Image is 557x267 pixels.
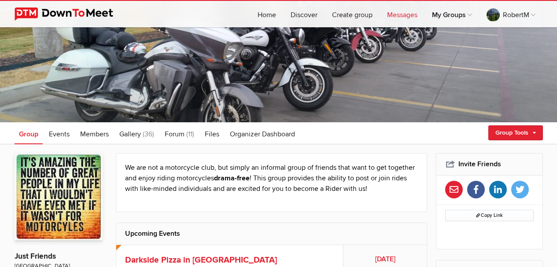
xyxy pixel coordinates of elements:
h2: Upcoming Events [125,223,418,244]
a: Files [200,122,224,144]
a: Messages [380,1,424,27]
a: My Groups [425,1,479,27]
span: (36) [143,130,154,139]
span: Files [205,130,219,139]
a: Events [44,122,74,144]
a: Gallery (36) [115,122,159,144]
span: Events [49,130,70,139]
span: Gallery [119,130,141,139]
a: Group Tools [488,125,543,140]
a: Discover [284,1,325,27]
a: Darkside Pizza in [GEOGRAPHIC_DATA] [125,255,277,265]
a: Members [76,122,113,144]
strong: drama-free [214,174,250,183]
a: RobertM [480,1,542,27]
span: Copy Link [476,212,503,218]
span: (11) [186,130,194,139]
a: Organizer Dashboard [225,122,299,144]
span: Group [19,130,38,139]
span: Organizer Dashboard [230,130,295,139]
a: Home [251,1,283,27]
a: Create group [325,1,380,27]
img: DownToMeet [15,7,127,21]
img: Just Friends [15,153,103,241]
p: We are not a motorcycle club, but simply an informal group of friends that want to get together a... [125,162,418,194]
h2: Invite Friends [445,154,534,175]
button: Copy Link [445,210,534,221]
span: Members [80,130,109,139]
span: Forum [165,130,184,139]
a: Forum (11) [160,122,199,144]
b: [DATE] [352,254,418,264]
a: Group [15,122,43,144]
